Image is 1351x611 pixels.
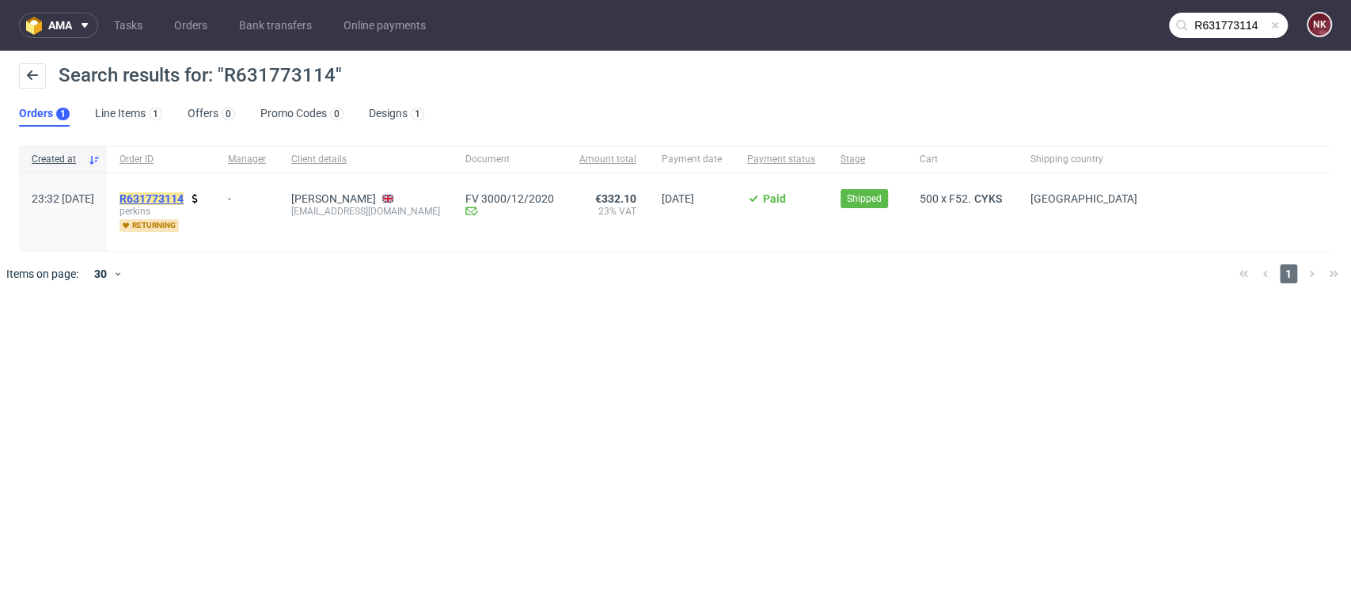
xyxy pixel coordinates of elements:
a: CYKS [971,192,1005,205]
span: 500 [920,192,939,205]
span: F52. [949,192,971,205]
img: logo [26,17,48,35]
mark: R631773114 [120,192,184,205]
div: 30 [85,263,113,285]
a: R631773114 [120,192,187,205]
a: Bank transfers [230,13,321,38]
a: Orders [165,13,217,38]
div: 1 [415,108,420,120]
span: 23% VAT [579,205,636,218]
a: Offers0 [188,101,235,127]
a: FV 3000/12/2020 [465,192,554,205]
div: - [228,186,266,205]
span: Paid [763,192,786,205]
span: Created at [32,153,82,166]
span: Shipped [847,192,882,206]
span: 1 [1280,264,1297,283]
a: Promo Codes0 [260,101,343,127]
a: Online payments [334,13,435,38]
div: [EMAIL_ADDRESS][DOMAIN_NAME] [291,205,440,218]
span: Shipping country [1030,153,1137,166]
span: Amount total [579,153,636,166]
div: 1 [60,108,66,120]
span: 23:32 [DATE] [32,192,94,205]
div: x [920,192,1005,205]
span: returning [120,219,179,232]
div: 0 [334,108,340,120]
div: 1 [153,108,158,120]
span: ama [48,20,72,31]
span: Manager [228,153,266,166]
a: Tasks [104,13,152,38]
span: Stage [841,153,894,166]
span: Client details [291,153,440,166]
button: ama [19,13,98,38]
span: Document [465,153,554,166]
span: €332.10 [595,192,636,205]
span: Search results for: "R631773114" [59,64,342,86]
span: Cart [920,153,1005,166]
span: Items on page: [6,266,78,282]
span: Payment status [747,153,815,166]
a: [PERSON_NAME] [291,192,376,205]
span: Payment date [662,153,722,166]
span: [DATE] [662,192,694,205]
a: Line Items1 [95,101,162,127]
span: [GEOGRAPHIC_DATA] [1030,192,1137,205]
a: Designs1 [369,101,424,127]
span: Order ID [120,153,203,166]
div: 0 [226,108,231,120]
a: Orders1 [19,101,70,127]
figcaption: NK [1308,13,1330,36]
span: perkins [120,205,203,218]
